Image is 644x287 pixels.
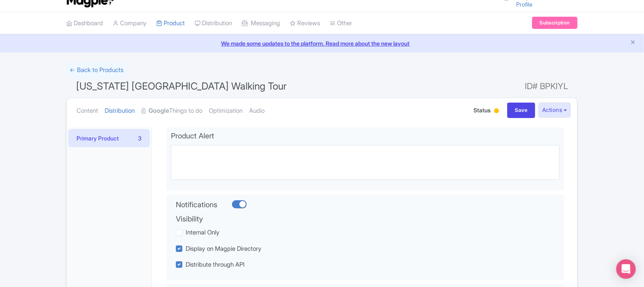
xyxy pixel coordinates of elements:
[525,78,568,94] span: ID# BPKIYL
[105,98,135,124] a: Distribution
[156,12,185,35] a: Product
[176,199,217,210] label: Notifications
[66,62,127,78] a: ← Back to Products
[539,103,571,118] button: Actions
[290,12,320,35] a: Reviews
[138,134,142,142] div: 3
[249,98,265,124] a: Audio
[630,38,636,48] button: Close announcement
[209,98,243,124] a: Optimization
[532,17,578,29] a: Subscription
[141,98,202,124] a: GoogleThings to do
[186,245,261,252] span: Display on Magpie Directory
[242,12,280,35] a: Messaging
[507,103,536,118] input: Save
[516,1,532,8] a: Profile
[171,132,560,140] h4: Product Alert
[113,12,147,35] a: Company
[474,106,491,114] span: Status
[186,228,219,236] span: Internal Only
[176,215,522,223] h4: Visibility
[77,98,98,124] a: Content
[149,106,169,116] strong: Google
[330,12,352,35] a: Other
[76,80,287,92] span: [US_STATE] [GEOGRAPHIC_DATA] Walking Tour
[493,105,501,118] div: Building
[616,259,636,279] div: Open Intercom Messenger
[195,12,232,35] a: Distribution
[5,39,639,48] a: We made some updates to the platform. Read more about the new layout
[186,261,245,268] span: Distribute through API
[66,12,103,35] a: Dashboard
[68,129,150,147] a: Primary Product3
